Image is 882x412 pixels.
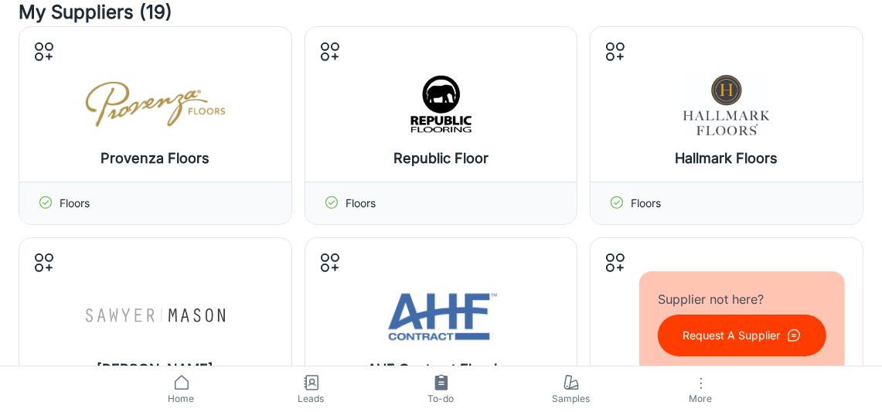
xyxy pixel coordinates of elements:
span: To-do [386,392,497,406]
a: Samples [506,366,636,412]
button: Request A Supplier [658,315,826,356]
a: Home [117,366,247,412]
span: Samples [516,392,627,406]
p: Floors [346,195,376,212]
p: Supplier not here? [658,290,826,308]
span: Home [126,392,237,406]
a: To-do [376,366,506,412]
span: More [645,393,757,404]
p: Floors [631,195,661,212]
span: Leads [256,392,367,406]
button: More [636,366,766,412]
a: Leads [247,366,376,412]
p: Request A Supplier [683,327,780,344]
p: Floors [60,195,90,212]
